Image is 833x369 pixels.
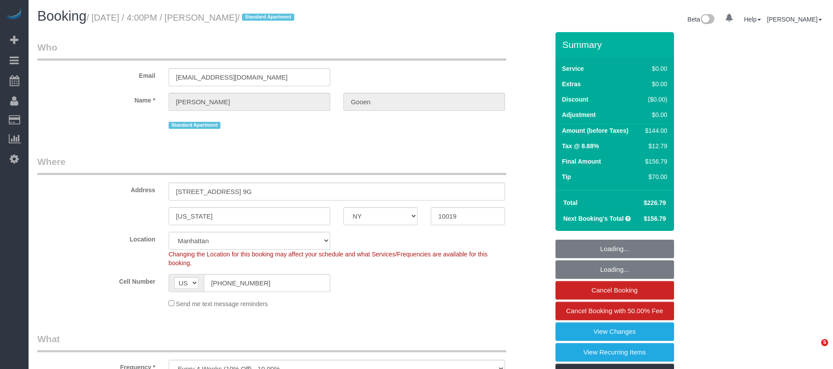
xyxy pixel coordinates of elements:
[562,110,596,119] label: Adjustment
[37,41,506,61] legend: Who
[566,307,663,314] span: Cancel Booking with 50.00% Fee
[562,80,581,88] label: Extras
[767,16,822,23] a: [PERSON_NAME]
[644,215,666,222] span: $156.79
[644,199,666,206] span: $226.79
[688,16,715,23] a: Beta
[642,157,667,166] div: $156.79
[169,207,330,225] input: City
[642,142,667,150] div: $12.79
[431,207,505,225] input: Zip Code
[744,16,761,23] a: Help
[642,80,667,88] div: $0.00
[563,215,624,222] strong: Next Booking's Total
[169,93,330,111] input: First Name
[562,126,628,135] label: Amount (before Taxes)
[555,322,674,341] a: View Changes
[562,172,571,181] label: Tip
[204,274,330,292] input: Cell Number
[562,142,599,150] label: Tax @ 8.88%
[642,126,667,135] div: $144.00
[642,172,667,181] div: $70.00
[31,68,162,80] label: Email
[242,14,294,21] span: Standard Apartment
[821,339,828,346] span: 5
[803,339,824,360] iframe: Intercom live chat
[562,64,584,73] label: Service
[169,122,221,129] span: Standard Apartment
[562,157,601,166] label: Final Amount
[169,251,488,267] span: Changing the Location for this booking may affect your schedule and what Services/Frequencies are...
[31,93,162,105] label: Name *
[562,95,588,104] label: Discount
[237,13,297,22] span: /
[343,93,505,111] input: Last Name
[642,110,667,119] div: $0.00
[31,274,162,286] label: Cell Number
[176,300,268,307] span: Send me text message reminders
[642,95,667,104] div: ($0.00)
[555,281,674,300] a: Cancel Booking
[37,155,506,175] legend: Where
[37,8,87,24] span: Booking
[31,183,162,194] label: Address
[700,14,714,26] img: New interface
[555,343,674,362] a: View Recurring Items
[87,13,297,22] small: / [DATE] / 4:00PM / [PERSON_NAME]
[31,232,162,244] label: Location
[642,64,667,73] div: $0.00
[555,302,674,320] a: Cancel Booking with 50.00% Fee
[563,199,577,206] strong: Total
[5,9,23,21] img: Automaid Logo
[169,68,330,86] input: Email
[563,40,670,50] h3: Summary
[37,332,506,352] legend: What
